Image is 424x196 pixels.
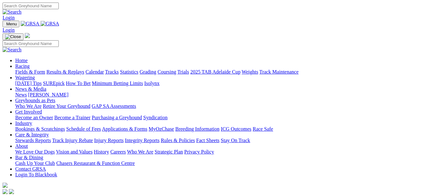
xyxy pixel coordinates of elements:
[15,160,421,166] div: Bar & Dining
[127,149,153,154] a: Who We Are
[3,21,19,27] button: Toggle navigation
[43,103,91,109] a: Retire Your Greyhound
[15,149,421,155] div: About
[3,27,15,33] a: Login
[221,126,251,132] a: ICG Outcomes
[15,166,46,172] a: Contact GRSA
[46,69,84,75] a: Results & Replays
[54,115,91,120] a: Become a Trainer
[196,138,219,143] a: Fact Sheets
[15,109,42,114] a: Get Involved
[15,81,42,86] a: [DATE] Tips
[56,160,135,166] a: Chasers Restaurant & Function Centre
[110,149,126,154] a: Careers
[52,138,93,143] a: Track Injury Rebate
[184,149,214,154] a: Privacy Policy
[15,81,421,86] div: Wagering
[15,103,421,109] div: Greyhounds as Pets
[15,92,27,97] a: News
[149,126,174,132] a: MyOzChase
[6,22,17,26] span: Menu
[177,69,189,75] a: Trials
[28,92,68,97] a: [PERSON_NAME]
[143,115,167,120] a: Syndication
[102,126,147,132] a: Applications & Forms
[144,81,159,86] a: Isolynx
[125,138,159,143] a: Integrity Reports
[140,69,156,75] a: Grading
[15,138,51,143] a: Stewards Reports
[9,189,14,194] img: twitter.svg
[252,126,273,132] a: Race Safe
[15,69,45,75] a: Fields & Form
[15,58,28,63] a: Home
[15,138,421,143] div: Care & Integrity
[3,189,8,194] img: facebook.svg
[94,138,124,143] a: Injury Reports
[94,149,109,154] a: History
[3,183,8,188] img: logo-grsa-white.png
[3,33,24,40] button: Toggle navigation
[3,3,59,9] input: Search
[15,98,55,103] a: Greyhounds as Pets
[190,69,240,75] a: 2025 TAB Adelaide Cup
[15,160,55,166] a: Cash Up Your Club
[66,126,101,132] a: Schedule of Fees
[15,121,32,126] a: Industry
[41,21,59,27] img: GRSA
[92,103,136,109] a: GAP SA Assessments
[5,34,21,39] img: Close
[242,69,258,75] a: Weights
[15,115,421,121] div: Get Involved
[161,138,195,143] a: Rules & Policies
[3,9,22,15] img: Search
[15,75,35,80] a: Wagering
[21,21,39,27] img: GRSA
[15,69,421,75] div: Racing
[56,149,92,154] a: Vision and Values
[3,47,22,53] img: Search
[15,126,65,132] a: Bookings & Scratchings
[3,15,15,20] a: Login
[155,149,183,154] a: Strategic Plan
[43,81,64,86] a: SUREpick
[259,69,299,75] a: Track Maintenance
[15,103,42,109] a: Who We Are
[15,126,421,132] div: Industry
[175,126,219,132] a: Breeding Information
[66,81,91,86] a: How To Bet
[15,155,43,160] a: Bar & Dining
[15,143,28,149] a: About
[15,92,421,98] div: News & Media
[15,132,49,137] a: Care & Integrity
[85,69,104,75] a: Calendar
[15,172,57,177] a: Login To Blackbook
[25,33,30,38] img: logo-grsa-white.png
[15,63,30,69] a: Racing
[15,149,55,154] a: We Love Our Dogs
[15,115,53,120] a: Become an Owner
[120,69,138,75] a: Statistics
[105,69,119,75] a: Tracks
[3,40,59,47] input: Search
[92,81,143,86] a: Minimum Betting Limits
[15,86,46,92] a: News & Media
[92,115,142,120] a: Purchasing a Greyhound
[158,69,176,75] a: Coursing
[221,138,250,143] a: Stay On Track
